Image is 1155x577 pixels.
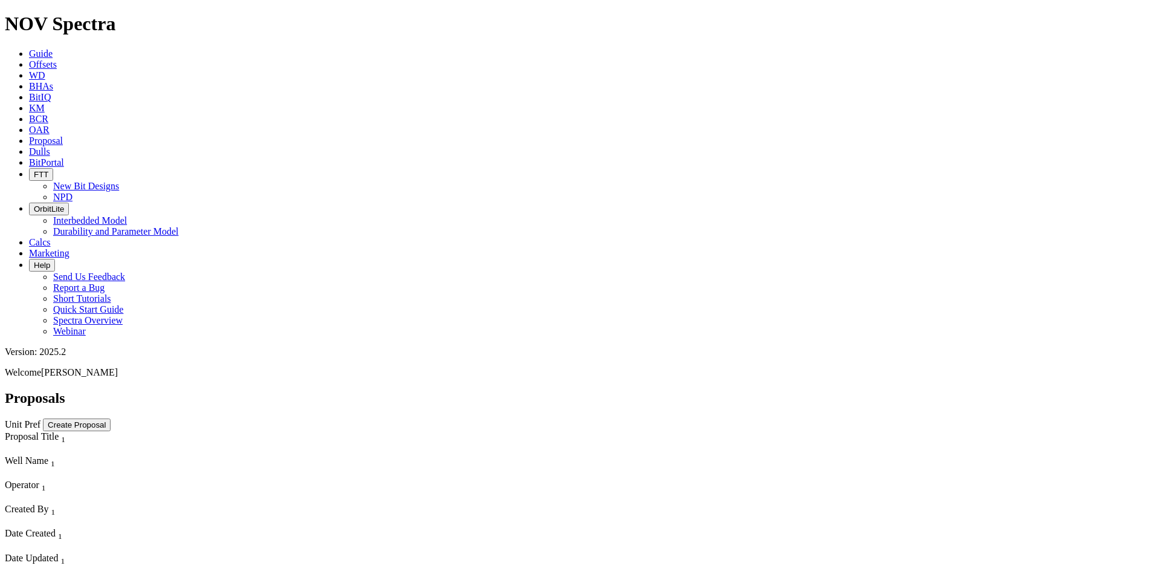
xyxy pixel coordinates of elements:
a: Durability and Parameter Model [53,226,179,236]
a: Short Tutorials [53,293,111,304]
a: Report a Bug [53,282,105,293]
sub: 1 [51,507,55,517]
a: KM [29,103,45,113]
div: Column Menu [5,566,188,577]
button: Help [29,259,55,272]
div: Column Menu [5,493,188,504]
div: Sort None [5,528,188,552]
sub: 1 [60,556,65,566]
div: Sort None [5,480,188,504]
div: Well Name Sort None [5,455,188,469]
a: BitIQ [29,92,51,102]
div: Date Updated Sort None [5,553,188,566]
sub: 1 [61,435,65,444]
div: Sort None [5,504,188,528]
span: Sort None [58,528,62,538]
span: OrbitLite [34,204,64,214]
span: Operator [5,480,39,490]
span: [PERSON_NAME] [41,367,118,377]
a: Offsets [29,59,57,70]
a: Marketing [29,248,69,258]
a: BHAs [29,81,53,91]
a: Send Us Feedback [53,272,125,282]
span: FTT [34,170,48,179]
h2: Proposals [5,390,1150,406]
button: FTT [29,168,53,181]
div: Column Menu [5,445,188,455]
div: Version: 2025.2 [5,347,1150,357]
div: Column Menu [5,542,188,553]
span: Sort None [60,553,65,563]
span: Created By [5,504,48,514]
button: Create Proposal [43,419,111,431]
span: Proposal Title [5,431,59,442]
button: OrbitLite [29,203,69,215]
a: Dulls [29,146,50,157]
span: Sort None [42,480,46,490]
a: Spectra Overview [53,315,123,325]
a: NPD [53,192,72,202]
span: Sort None [51,504,55,514]
span: Sort None [61,431,65,442]
sub: 1 [58,532,62,541]
a: Proposal [29,135,63,146]
div: Proposal Title Sort None [5,431,188,445]
a: New Bit Designs [53,181,119,191]
a: OAR [29,125,50,135]
a: Calcs [29,237,51,247]
sub: 1 [51,459,55,468]
p: Welcome [5,367,1150,378]
span: Well Name [5,455,48,466]
a: WD [29,70,45,80]
span: Sort None [51,455,55,466]
a: BitPortal [29,157,64,168]
div: Column Menu [5,517,188,528]
div: Date Created Sort None [5,528,188,541]
a: Interbedded Model [53,215,127,226]
sub: 1 [42,483,46,492]
div: Operator Sort None [5,480,188,493]
h1: NOV Spectra [5,13,1150,35]
div: Sort None [5,455,188,480]
div: Created By Sort None [5,504,188,517]
div: Sort None [5,431,188,455]
span: Date Updated [5,553,58,563]
a: Unit Pref [5,419,40,429]
div: Column Menu [5,469,188,480]
span: Help [34,261,50,270]
a: Quick Start Guide [53,304,123,315]
a: Webinar [53,326,86,336]
span: Date Created [5,528,56,538]
a: Guide [29,48,53,59]
div: Sort None [5,553,188,577]
a: BCR [29,114,48,124]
